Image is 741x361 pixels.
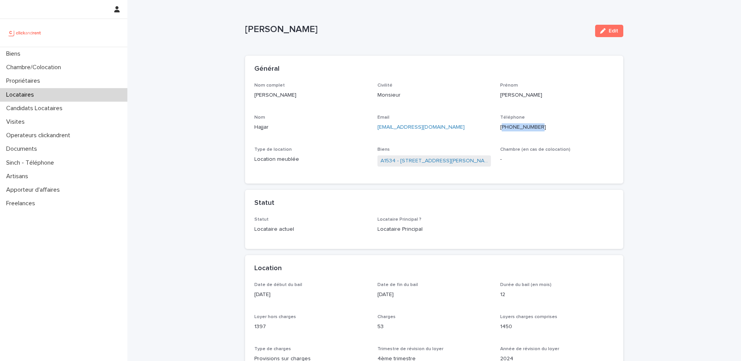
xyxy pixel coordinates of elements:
span: Date de fin du bail [377,283,418,287]
span: Type de charges [254,347,291,351]
h2: Statut [254,199,274,208]
p: Biens [3,50,27,58]
span: Prénom [500,83,518,88]
p: Locataire actuel [254,225,368,233]
h2: Location [254,264,282,273]
p: Locataire Principal [377,225,491,233]
p: Visites [3,118,31,126]
a: A1534 - [STREET_ADDRESS][PERSON_NAME] [381,157,488,165]
img: UCB0brd3T0yccxBKYDjQ [6,25,44,41]
span: Civilité [377,83,392,88]
span: Date de début du bail [254,283,302,287]
span: Année de révision du loyer [500,347,559,351]
p: [PERSON_NAME] [254,91,368,99]
p: Operateurs clickandrent [3,132,76,139]
span: Edit [609,28,618,34]
p: [PERSON_NAME] [500,91,614,99]
span: Nom [254,115,265,120]
a: [EMAIL_ADDRESS][DOMAIN_NAME] [377,124,465,130]
span: Locataire Principal ? [377,217,421,222]
span: Loyers charges comprises [500,315,557,319]
p: 1450 [500,323,614,331]
span: Trimestre de révision du loyer [377,347,443,351]
p: Apporteur d'affaires [3,186,66,194]
span: Email [377,115,389,120]
p: 53 [377,323,491,331]
p: Monsieur [377,91,491,99]
p: Documents [3,145,43,153]
span: Loyer hors charges [254,315,296,319]
p: Chambre/Colocation [3,64,67,71]
p: Candidats Locataires [3,105,69,112]
p: Freelances [3,200,41,207]
p: 12 [500,291,614,299]
span: Charges [377,315,396,319]
span: Biens [377,147,390,152]
p: [PHONE_NUMBER] [500,123,614,131]
p: Location meublée [254,155,368,163]
p: 1397 [254,323,368,331]
p: [PERSON_NAME] [245,24,589,35]
p: Hajjar [254,123,368,131]
span: Durée du bail (en mois) [500,283,552,287]
span: Statut [254,217,269,222]
span: Chambre (en cas de colocation) [500,147,570,152]
p: [DATE] [377,291,491,299]
h2: Général [254,65,279,73]
p: Propriétaires [3,77,46,85]
p: Sinch - Téléphone [3,159,60,167]
p: - [500,155,614,163]
p: Artisans [3,173,34,180]
span: Type de location [254,147,292,152]
p: [DATE] [254,291,368,299]
p: Locataires [3,91,40,99]
span: Téléphone [500,115,525,120]
span: Nom complet [254,83,285,88]
button: Edit [595,25,623,37]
